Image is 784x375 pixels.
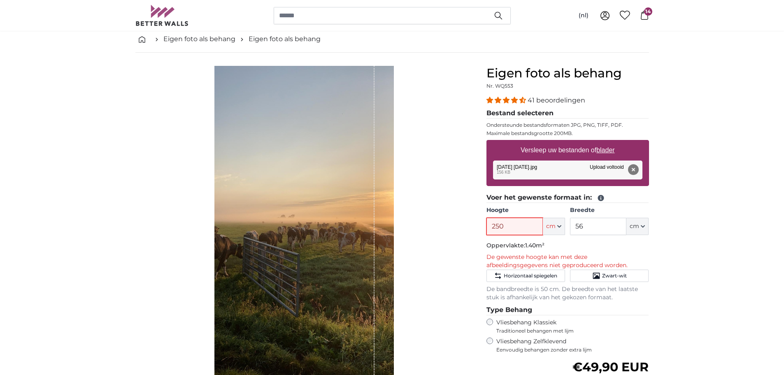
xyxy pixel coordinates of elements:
[644,7,652,16] span: 14
[486,285,649,302] p: De bandbreedte is 50 cm. De breedte van het laatste stuk is afhankelijk van het gekozen formaat.
[486,193,649,203] legend: Voer het gewenste formaat in:
[630,222,639,231] span: cm
[496,347,649,353] span: Eenvoudig behangen zonder extra lijm
[596,147,614,154] u: blader
[504,273,557,279] span: Horizontaal spiegelen
[486,122,649,128] p: Ondersteunde bestandsformaten JPG, PNG, TIFF, PDF.
[486,206,565,214] label: Hoogte
[570,270,649,282] button: Zwart-wit
[163,34,235,44] a: Eigen foto als behang
[135,26,649,53] nav: breadcrumbs
[546,222,556,231] span: cm
[602,273,627,279] span: Zwart-wit
[543,218,565,235] button: cm
[486,108,649,119] legend: Bestand selecteren
[496,338,649,353] label: Vliesbehang Zelfklevend
[496,328,634,334] span: Traditioneel behangen met lijm
[486,270,565,282] button: Horizontaal spiegelen
[486,96,528,104] span: 4.39 stars
[486,253,649,270] p: De gewenste hoogte kan met deze afbeeldingsgegevens niet geproduceerd worden.
[528,96,585,104] span: 41 beoordelingen
[135,5,189,26] img: Betterwalls
[249,34,321,44] a: Eigen foto als behang
[626,218,649,235] button: cm
[572,8,595,23] button: (nl)
[572,359,649,375] span: €49,90 EUR
[486,305,649,315] legend: Type Behang
[496,319,634,334] label: Vliesbehang Klassiek
[486,242,649,250] p: Oppervlakte:
[486,83,513,89] span: Nr. WQ553
[486,66,649,81] h1: Eigen foto als behang
[517,142,618,158] label: Versleep uw bestanden of
[570,206,649,214] label: Breedte
[486,130,649,137] p: Maximale bestandsgrootte 200MB.
[525,242,544,249] span: 1.40m²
